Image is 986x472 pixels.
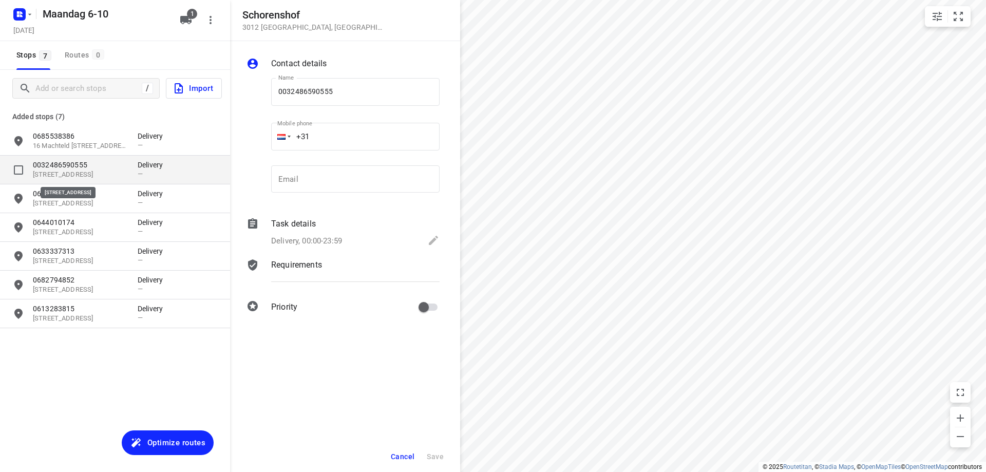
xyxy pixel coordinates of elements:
button: 1 [176,10,196,30]
p: Task details [271,218,316,230]
h5: Project date [9,24,39,36]
span: — [138,228,143,235]
span: Select [8,160,29,180]
h5: Rename [39,6,172,22]
button: Map settings [927,6,947,27]
p: Delivery [138,304,168,314]
p: Added stops (7) [12,110,218,123]
p: 0682794852 [33,275,127,285]
span: — [138,170,143,178]
p: Contact details [271,58,327,70]
button: Import [166,78,222,99]
span: — [138,314,143,322]
p: 143 Mexicodreef, 3563 RK, Utrecht, NL [33,199,127,209]
h5: Schorenshof [242,9,386,21]
p: 16 Machteld van Gelrestraat, 4691 HP, Tholen, NL [33,141,127,151]
p: 0642781717 [33,188,127,199]
p: Delivery [138,275,168,285]
p: 0032486590555 [33,160,127,170]
div: Task detailsDelivery, 00:00-23:59 [246,218,440,249]
li: © 2025 , © , © © contributors [763,463,982,470]
input: 1 (702) 123-4567 [271,123,440,150]
span: 7 [39,50,51,61]
p: 0685538386 [33,131,127,141]
span: — [138,199,143,206]
div: / [142,83,153,94]
p: 3012 [GEOGRAPHIC_DATA] , [GEOGRAPHIC_DATA] [242,23,386,31]
div: Contact details [246,58,440,72]
a: OpenMapTiles [861,463,901,470]
button: Optimize routes [122,430,214,455]
a: Import [160,78,222,99]
label: Mobile phone [277,121,312,126]
p: Delivery [138,188,168,199]
p: Priority [271,301,297,313]
p: [STREET_ADDRESS] [33,170,127,180]
input: Add or search stops [35,81,142,97]
p: 23 Baljuwlaan, 4336 GJ, Middelburg, NL [33,256,127,266]
p: 0633337313 [33,246,127,256]
span: — [138,285,143,293]
p: [STREET_ADDRESS] [33,314,127,324]
a: OpenStreetMap [905,463,948,470]
p: Delivery [138,246,168,256]
span: Import [173,82,213,95]
p: 0644010174 [33,217,127,228]
div: Routes [65,49,107,62]
a: Stadia Maps [819,463,854,470]
p: Delivery, 00:00-23:59 [271,235,342,247]
span: Optimize routes [147,436,205,449]
p: 18 Tuinbouwstraat, 2300, Turnhout, BE [33,228,127,237]
p: Delivery [138,217,168,228]
div: small contained button group [925,6,971,27]
p: 0613283815 [33,304,127,314]
p: Requirements [271,259,322,271]
span: Stops [16,49,54,62]
a: Routetitan [783,463,812,470]
p: 16 Hoveniersberg, 4708 HA, Roosendaal, NL [33,285,127,295]
button: Fit zoom [948,6,969,27]
span: Cancel [391,452,414,461]
span: 1 [187,9,197,19]
span: — [138,256,143,264]
button: More [200,10,221,30]
svg: Edit [427,234,440,247]
span: 0 [92,49,104,60]
div: Netherlands: + 31 [271,123,291,150]
button: Cancel [387,447,419,466]
p: Delivery [138,160,168,170]
div: Requirements [246,259,440,290]
p: Delivery [138,131,168,141]
span: — [138,141,143,149]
